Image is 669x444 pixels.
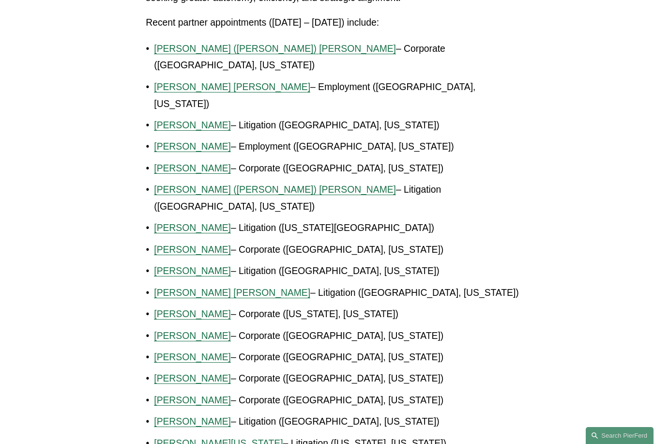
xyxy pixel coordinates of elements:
a: [PERSON_NAME] [154,395,231,405]
p: – Corporate ([GEOGRAPHIC_DATA], [US_STATE]) [154,370,523,387]
a: [PERSON_NAME] [154,120,231,130]
p: – Litigation ([GEOGRAPHIC_DATA], [US_STATE]) [154,182,523,215]
a: Search this site [586,427,654,444]
p: – Corporate ([GEOGRAPHIC_DATA], [US_STATE]) [154,328,523,345]
a: [PERSON_NAME] [PERSON_NAME] [154,288,310,298]
p: – Corporate ([GEOGRAPHIC_DATA], [US_STATE]) [154,349,523,366]
a: [PERSON_NAME] [154,141,231,152]
a: [PERSON_NAME] [154,245,231,255]
p: – Corporate ([GEOGRAPHIC_DATA], [US_STATE]) [154,392,523,409]
a: [PERSON_NAME] ([PERSON_NAME]) [PERSON_NAME] [154,184,396,195]
a: [PERSON_NAME] [154,309,231,319]
p: – Corporate ([GEOGRAPHIC_DATA], [US_STATE]) [154,41,523,75]
a: [PERSON_NAME] ([PERSON_NAME]) [PERSON_NAME] [154,44,396,54]
p: – Employment ([GEOGRAPHIC_DATA], [US_STATE]) [154,138,523,155]
p: – Litigation ([GEOGRAPHIC_DATA], [US_STATE]) [154,413,523,430]
a: [PERSON_NAME] [154,331,231,341]
a: [PERSON_NAME] [154,266,231,276]
p: – Litigation ([GEOGRAPHIC_DATA], [US_STATE]) [154,285,523,302]
p: – Corporate ([GEOGRAPHIC_DATA], [US_STATE]) [154,160,523,177]
a: [PERSON_NAME] [154,352,231,362]
p: – Corporate ([GEOGRAPHIC_DATA], [US_STATE]) [154,242,523,259]
a: [PERSON_NAME] [154,163,231,173]
p: Recent partner appointments ([DATE] – [DATE]) include: [146,15,523,31]
p: – Corporate ([US_STATE], [US_STATE]) [154,306,523,323]
a: [PERSON_NAME] [154,416,231,427]
p: – Litigation ([GEOGRAPHIC_DATA], [US_STATE]) [154,117,523,134]
a: [PERSON_NAME] [154,373,231,383]
p: – Litigation ([GEOGRAPHIC_DATA], [US_STATE]) [154,263,523,280]
p: – Litigation ([US_STATE][GEOGRAPHIC_DATA]) [154,220,523,237]
a: [PERSON_NAME] [PERSON_NAME] [154,82,310,92]
p: – Employment ([GEOGRAPHIC_DATA], [US_STATE]) [154,79,523,113]
a: [PERSON_NAME] [154,223,231,233]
